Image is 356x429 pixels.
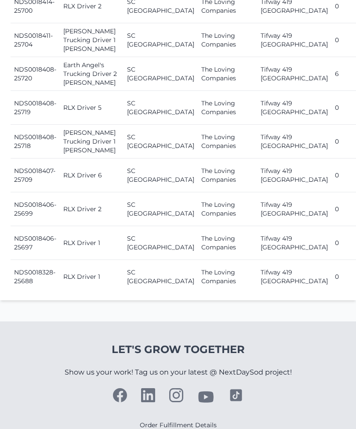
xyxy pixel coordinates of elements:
td: Tifway 419 [GEOGRAPHIC_DATA] [257,91,331,125]
td: Tifway 419 [GEOGRAPHIC_DATA] [257,159,331,193]
td: NDS0018328-25688 [11,260,60,294]
td: The Loving Companies [198,159,257,193]
td: [PERSON_NAME] Trucking Driver 1 [PERSON_NAME] [60,24,124,58]
td: SC [GEOGRAPHIC_DATA] [124,193,198,227]
td: NDS0018408-25719 [11,91,60,125]
td: Tifway 419 [GEOGRAPHIC_DATA] [257,24,331,58]
td: The Loving Companies [198,193,257,227]
td: NDS0018406-25697 [11,227,60,260]
td: The Loving Companies [198,24,257,58]
td: NDS0018411-25704 [11,24,60,58]
td: SC [GEOGRAPHIC_DATA] [124,260,198,294]
td: SC [GEOGRAPHIC_DATA] [124,58,198,91]
td: RLX Driver 1 [60,227,124,260]
td: RLX Driver 6 [60,159,124,193]
td: The Loving Companies [198,125,257,159]
td: SC [GEOGRAPHIC_DATA] [124,227,198,260]
td: The Loving Companies [198,58,257,91]
td: The Loving Companies [198,260,257,294]
td: Tifway 419 [GEOGRAPHIC_DATA] [257,58,331,91]
p: Show us your work! Tag us on your latest @ NextDaySod project! [65,357,292,389]
td: NDS0018407-25709 [11,159,60,193]
td: The Loving Companies [198,227,257,260]
td: Tifway 419 [GEOGRAPHIC_DATA] [257,125,331,159]
td: The Loving Companies [198,91,257,125]
td: RLX Driver 1 [60,260,124,294]
td: NDS0018408-25720 [11,58,60,91]
td: SC [GEOGRAPHIC_DATA] [124,24,198,58]
td: NDS0018406-25699 [11,193,60,227]
td: Tifway 419 [GEOGRAPHIC_DATA] [257,227,331,260]
h4: Let's Grow Together [65,343,292,357]
td: Tifway 419 [GEOGRAPHIC_DATA] [257,193,331,227]
td: [PERSON_NAME] Trucking Driver 1 [PERSON_NAME] [60,125,124,159]
td: Tifway 419 [GEOGRAPHIC_DATA] [257,260,331,294]
td: NDS0018408-25718 [11,125,60,159]
td: RLX Driver 2 [60,193,124,227]
td: SC [GEOGRAPHIC_DATA] [124,91,198,125]
td: SC [GEOGRAPHIC_DATA] [124,125,198,159]
td: Earth Angel's Trucking Driver 2 [PERSON_NAME] [60,58,124,91]
td: RLX Driver 5 [60,91,124,125]
td: SC [GEOGRAPHIC_DATA] [124,159,198,193]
